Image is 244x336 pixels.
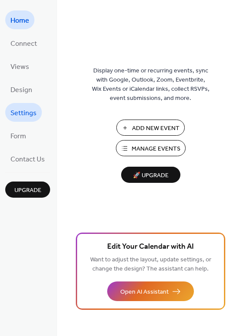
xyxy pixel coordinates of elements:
[10,153,45,166] span: Contact Us
[107,241,194,253] span: Edit Your Calendar with AI
[10,106,37,120] span: Settings
[5,126,31,145] a: Form
[5,103,42,122] a: Settings
[5,80,37,99] a: Design
[116,120,185,136] button: Add New Event
[90,254,211,275] span: Want to adjust the layout, update settings, or change the design? The assistant can help.
[120,288,169,297] span: Open AI Assistant
[126,170,175,182] span: 🚀 Upgrade
[116,140,186,156] button: Manage Events
[107,281,194,301] button: Open AI Assistant
[10,37,37,51] span: Connect
[10,14,29,27] span: Home
[5,34,42,52] a: Connect
[5,10,34,29] a: Home
[10,60,29,74] span: Views
[5,149,50,168] a: Contact Us
[121,167,180,183] button: 🚀 Upgrade
[5,182,50,198] button: Upgrade
[10,130,26,143] span: Form
[92,66,210,103] span: Display one-time or recurring events, sync with Google, Outlook, Zoom, Eventbrite, Wix Events or ...
[132,144,180,154] span: Manage Events
[5,57,34,75] a: Views
[10,83,32,97] span: Design
[14,186,41,195] span: Upgrade
[132,124,180,133] span: Add New Event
